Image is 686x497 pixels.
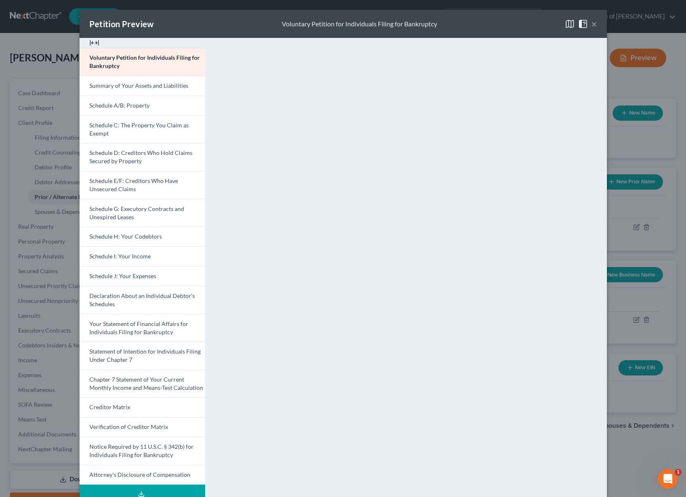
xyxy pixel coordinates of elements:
span: Schedule C: The Property You Claim as Exempt [89,122,189,137]
a: Notice Required by 11 U.S.C. § 342(b) for Individuals Filing for Bankruptcy [80,437,205,465]
a: Summary of Your Assets and Liabilities [80,76,205,96]
span: Notice Required by 11 U.S.C. § 342(b) for Individuals Filing for Bankruptcy [89,443,194,458]
div: Petition Preview [89,18,154,30]
img: expand-e0f6d898513216a626fdd78e52531dac95497ffd26381d4c15ee2fc46db09dca.svg [89,38,99,48]
a: Voluntary Petition for Individuals Filing for Bankruptcy [80,48,205,76]
a: Schedule H: Your Codebtors [80,227,205,246]
a: Your Statement of Financial Affairs for Individuals Filing for Bankruptcy [80,314,205,342]
span: Schedule H: Your Codebtors [89,233,162,240]
span: Your Statement of Financial Affairs for Individuals Filing for Bankruptcy [89,320,188,335]
span: Attorney's Disclosure of Compensation [89,471,190,478]
a: Attorney's Disclosure of Compensation [80,465,205,485]
iframe: Intercom live chat [658,469,678,489]
span: Chapter 7 Statement of Your Current Monthly Income and Means-Test Calculation [89,376,203,391]
button: × [591,19,597,29]
a: Chapter 7 Statement of Your Current Monthly Income and Means-Test Calculation [80,370,205,398]
a: Verification of Creditor Matrix [80,417,205,437]
a: Schedule J: Your Expenses [80,266,205,286]
span: Verification of Creditor Matrix [89,423,168,430]
span: Schedule D: Creditors Who Hold Claims Secured by Property [89,149,192,164]
a: Schedule I: Your Income [80,246,205,266]
span: Statement of Intention for Individuals Filing Under Chapter 7 [89,348,201,363]
a: Schedule E/F: Creditors Who Have Unsecured Claims [80,171,205,199]
span: Schedule J: Your Expenses [89,272,156,279]
div: Voluntary Petition for Individuals Filing for Bankruptcy [282,19,437,29]
img: help-close-5ba153eb36485ed6c1ea00a893f15db1cb9b99d6cae46e1a8edb6c62d00a1a76.svg [578,19,588,29]
img: map-close-ec6dd18eec5d97a3e4237cf27bb9247ecfb19e6a7ca4853eab1adfd70aa1fa45.svg [565,19,575,29]
a: Schedule G: Executory Contracts and Unexpired Leases [80,199,205,227]
span: Schedule I: Your Income [89,253,151,260]
a: Schedule D: Creditors Who Hold Claims Secured by Property [80,143,205,171]
span: Schedule G: Executory Contracts and Unexpired Leases [89,205,184,220]
a: Schedule A/B: Property [80,96,205,115]
a: Statement of Intention for Individuals Filing Under Chapter 7 [80,342,205,370]
span: Declaration About an Individual Debtor's Schedules [89,292,195,307]
a: Schedule C: The Property You Claim as Exempt [80,115,205,143]
iframe: <object ng-attr-data='[URL][DOMAIN_NAME]' type='application/pdf' width='100%' height='975px'></ob... [220,45,600,446]
a: Declaration About an Individual Debtor's Schedules [80,286,205,314]
span: Schedule E/F: Creditors Who Have Unsecured Claims [89,177,178,192]
span: Summary of Your Assets and Liabilities [89,82,188,89]
span: Schedule A/B: Property [89,102,150,109]
span: Creditor Matrix [89,403,130,410]
span: 1 [675,469,681,476]
span: Voluntary Petition for Individuals Filing for Bankruptcy [89,54,200,69]
a: Creditor Matrix [80,397,205,417]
